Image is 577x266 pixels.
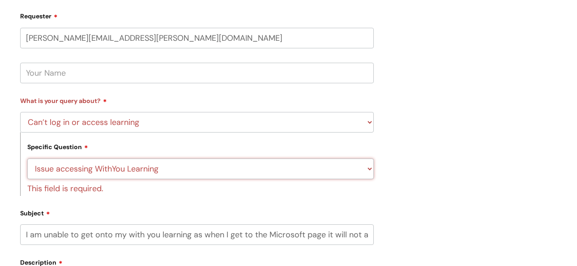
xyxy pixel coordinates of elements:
[20,63,374,83] input: Your Name
[20,9,374,20] label: Requester
[20,94,374,105] label: What is your query about?
[27,179,374,196] div: This field is required.
[27,142,88,151] label: Specific Question
[20,28,374,48] input: Email
[20,206,374,217] label: Subject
